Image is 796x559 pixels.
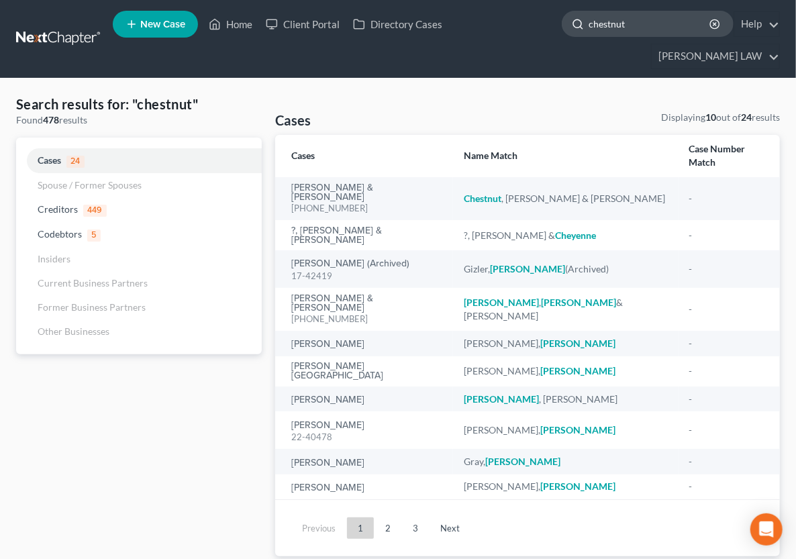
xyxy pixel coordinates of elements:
[464,423,668,437] div: [PERSON_NAME],
[540,338,615,349] em: [PERSON_NAME]
[275,111,311,130] h4: Cases
[38,179,142,191] span: Spouse / Former Spouses
[43,114,59,125] strong: 478
[38,203,78,215] span: Creditors
[689,229,764,242] div: -
[291,183,442,202] a: [PERSON_NAME] & [PERSON_NAME]
[16,95,262,113] h4: Search results for: "chestnut"
[453,135,679,177] th: Name Match
[375,517,401,539] a: 2
[689,480,764,493] div: -
[541,297,616,308] em: [PERSON_NAME]
[464,193,501,204] em: Chestnut
[16,173,262,197] a: Spouse / Former Spouses
[689,393,764,406] div: -
[464,229,668,242] div: ?, [PERSON_NAME] &
[464,480,668,493] div: [PERSON_NAME],
[540,424,615,436] em: [PERSON_NAME]
[38,277,148,289] span: Current Business Partners
[402,517,429,539] a: 3
[16,148,262,173] a: Cases24
[291,202,442,215] div: [PHONE_NUMBER]
[464,364,668,378] div: [PERSON_NAME],
[140,19,185,30] span: New Case
[38,301,146,313] span: Former Business Partners
[202,12,259,36] a: Home
[689,262,764,276] div: -
[38,228,82,240] span: Codebtors
[464,297,539,308] em: [PERSON_NAME]
[16,295,262,319] a: Former Business Partners
[16,247,262,271] a: Insiders
[661,111,780,124] div: Displaying out of results
[291,226,442,245] a: ?, [PERSON_NAME] & [PERSON_NAME]
[750,513,783,546] div: Open Intercom Messenger
[291,270,442,283] div: 17-42419
[16,319,262,344] a: Other Businesses
[291,395,364,405] a: [PERSON_NAME]
[464,296,668,323] div: , & [PERSON_NAME]
[689,303,764,316] div: -
[734,12,779,36] a: Help
[741,111,752,123] strong: 24
[705,111,716,123] strong: 10
[430,517,470,539] a: Next
[689,192,764,205] div: -
[66,156,85,168] span: 24
[464,393,539,405] em: [PERSON_NAME]
[464,337,668,350] div: [PERSON_NAME],
[485,456,560,467] em: [PERSON_NAME]
[291,259,409,268] a: [PERSON_NAME] (Archived)
[16,222,262,247] a: Codebtors5
[346,12,449,36] a: Directory Cases
[347,517,374,539] a: 1
[291,431,442,444] div: 22-40478
[464,192,668,205] div: , [PERSON_NAME] & [PERSON_NAME]
[689,337,764,350] div: -
[490,263,565,274] em: [PERSON_NAME]
[652,44,779,68] a: [PERSON_NAME] LAW
[464,455,668,468] div: Gray,
[291,313,442,325] div: [PHONE_NUMBER]
[16,271,262,295] a: Current Business Partners
[291,294,442,313] a: [PERSON_NAME] & [PERSON_NAME]
[291,362,442,380] a: [PERSON_NAME][GEOGRAPHIC_DATA]
[689,423,764,437] div: -
[83,205,107,217] span: 449
[291,483,364,493] a: [PERSON_NAME]
[589,11,711,36] input: Search by name...
[16,113,262,127] div: Found results
[540,365,615,376] em: [PERSON_NAME]
[291,421,364,430] a: [PERSON_NAME]
[275,135,453,177] th: Cases
[38,325,109,337] span: Other Businesses
[689,364,764,378] div: -
[464,393,668,406] div: , [PERSON_NAME]
[689,455,764,468] div: -
[38,253,70,264] span: Insiders
[16,197,262,222] a: Creditors449
[464,262,668,276] div: Gizler, (Archived)
[87,230,101,242] span: 5
[679,135,780,177] th: Case Number Match
[291,340,364,349] a: [PERSON_NAME]
[555,230,596,241] em: Cheyenne
[259,12,346,36] a: Client Portal
[291,458,364,468] a: [PERSON_NAME]
[38,154,61,166] span: Cases
[540,480,615,492] em: [PERSON_NAME]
